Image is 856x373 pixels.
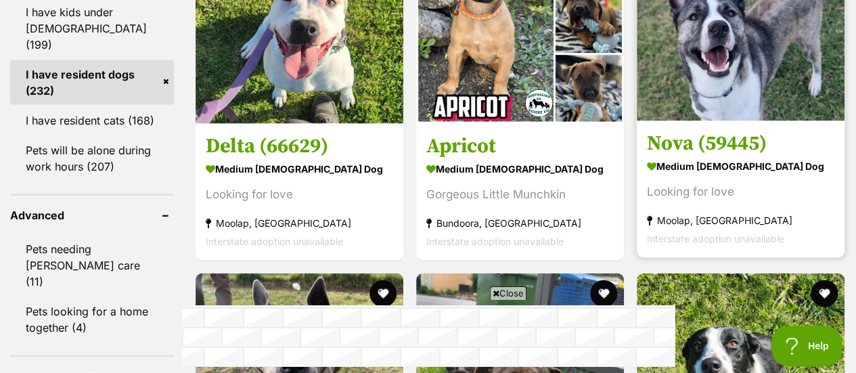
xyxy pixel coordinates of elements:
button: favourite [369,280,397,307]
iframe: Advertisement [182,305,675,366]
a: Apricot medium [DEMOGRAPHIC_DATA] Dog Gorgeous Little Munchkin Bundoora, [GEOGRAPHIC_DATA] Inters... [416,123,624,261]
strong: medium [DEMOGRAPHIC_DATA] Dog [206,159,393,179]
strong: medium [DEMOGRAPHIC_DATA] Dog [647,156,834,176]
a: Nova (59445) medium [DEMOGRAPHIC_DATA] Dog Looking for love Moolap, [GEOGRAPHIC_DATA] Interstate ... [637,120,844,258]
h3: Nova (59445) [647,131,834,156]
header: Advanced [10,209,174,221]
span: Interstate adoption unavailable [647,233,784,244]
strong: Moolap, [GEOGRAPHIC_DATA] [647,211,834,229]
a: I have resident dogs (232) [10,60,174,105]
button: favourite [811,280,838,307]
div: Looking for love [647,183,834,201]
a: Delta (66629) medium [DEMOGRAPHIC_DATA] Dog Looking for love Moolap, [GEOGRAPHIC_DATA] Interstate... [196,123,403,261]
button: favourite [590,280,617,307]
strong: medium [DEMOGRAPHIC_DATA] Dog [426,159,614,179]
a: Pets looking for a home together (4) [10,297,174,342]
div: Gorgeous Little Munchkin [426,185,614,204]
strong: Moolap, [GEOGRAPHIC_DATA] [206,214,393,232]
strong: Bundoora, [GEOGRAPHIC_DATA] [426,214,614,232]
iframe: Help Scout Beacon - Open [771,326,842,366]
div: Looking for love [206,185,393,204]
a: I have resident cats (168) [10,106,174,135]
a: Pets needing [PERSON_NAME] care (11) [10,235,174,296]
h3: Delta (66629) [206,133,393,159]
span: Close [490,286,526,300]
h3: Apricot [426,133,614,159]
span: Interstate adoption unavailable [206,236,343,247]
a: Pets will be alone during work hours (207) [10,136,174,181]
span: Interstate adoption unavailable [426,236,564,247]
